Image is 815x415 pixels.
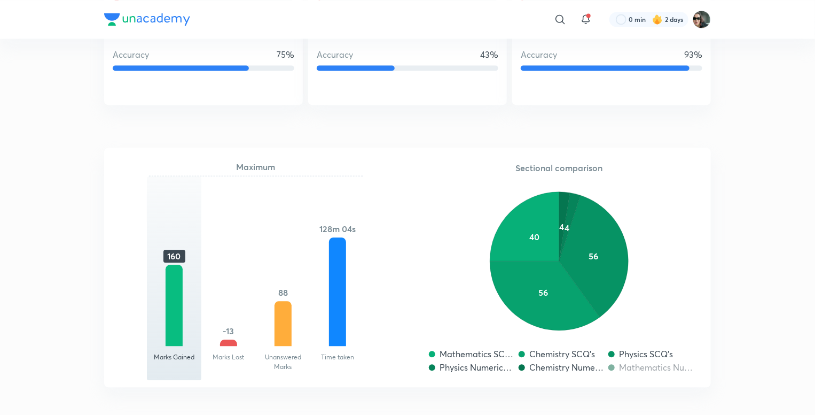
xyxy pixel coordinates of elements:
p: Chemistry Numerical Value [529,361,604,374]
p: Mathematics Numerical Value [619,361,694,374]
p: Accuracy [113,48,149,61]
h5: -13 [219,325,239,337]
p: Unanswered Marks [256,352,310,372]
h5: Sectional comparison [425,162,694,174]
p: 75% [277,48,294,61]
p: Chemistry SCQ's [529,348,604,360]
p: 43% [480,48,498,61]
p: Physics SCQ's [619,348,694,360]
p: 93% [684,48,702,61]
h5: 160 [163,250,185,263]
p: Marks Lost [201,352,256,362]
text: 4 [560,221,565,232]
p: Time taken [310,352,365,362]
text: 56 [589,250,598,261]
p: Mathematics SCQ's [440,348,514,360]
p: Marks Gained [147,352,201,362]
img: streak [652,14,663,25]
img: Company Logo [104,13,190,26]
text: 56 [539,286,548,297]
text: 4 [565,221,570,233]
h5: Maximum [147,160,365,173]
h5: 88 [274,286,292,299]
img: Arihant [693,10,711,28]
text: 40 [530,231,540,242]
p: Accuracy [317,48,353,61]
p: Accuracy [521,48,557,61]
p: Physics Numerical Value [440,361,514,374]
h5: 128m 04s [315,222,360,235]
